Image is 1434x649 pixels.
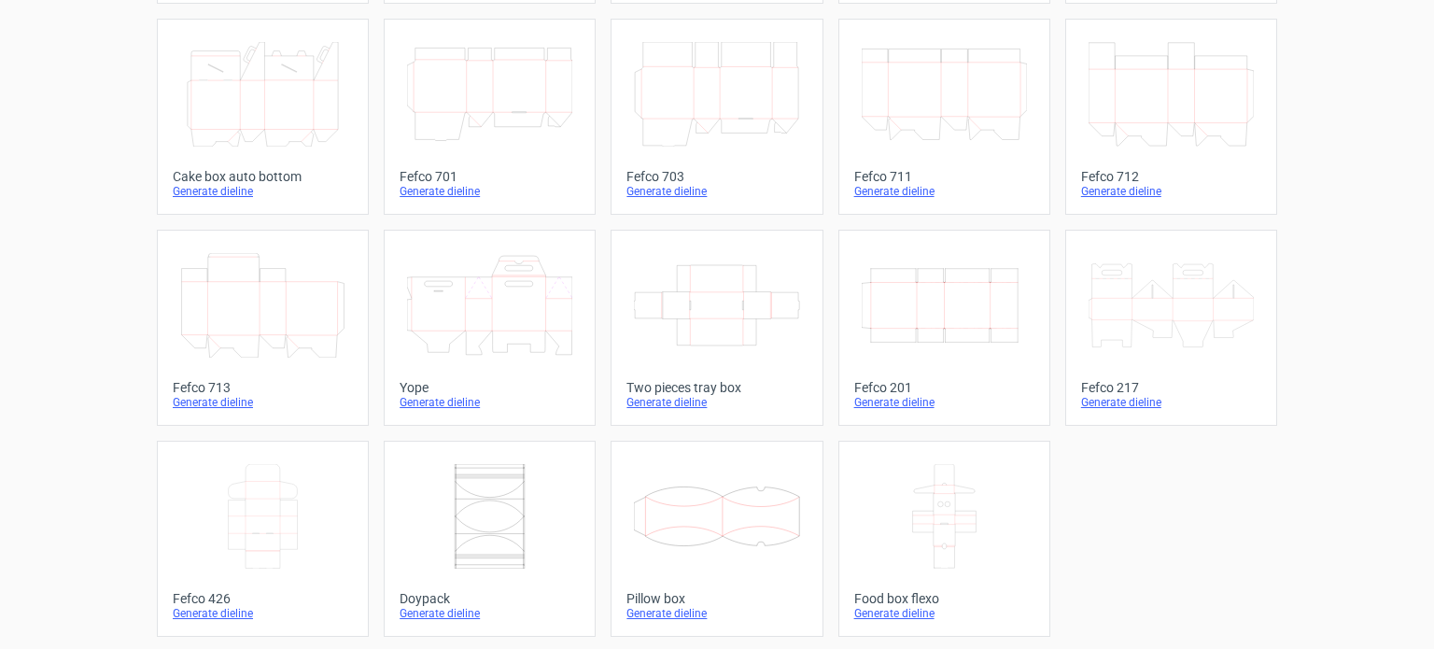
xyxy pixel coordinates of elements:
a: Food box flexoGenerate dieline [838,441,1050,637]
a: Two pieces tray boxGenerate dieline [611,230,822,426]
div: Fefco 711 [854,169,1034,184]
div: Two pieces tray box [626,380,807,395]
a: Fefco 711Generate dieline [838,19,1050,215]
a: YopeGenerate dieline [384,230,596,426]
div: Fefco 701 [400,169,580,184]
div: Fefco 201 [854,380,1034,395]
a: Fefco 713Generate dieline [157,230,369,426]
div: Generate dieline [400,606,580,621]
a: Pillow boxGenerate dieline [611,441,822,637]
div: Generate dieline [173,184,353,199]
a: Fefco 703Generate dieline [611,19,822,215]
a: Fefco 201Generate dieline [838,230,1050,426]
div: Generate dieline [626,395,807,410]
div: Fefco 217 [1081,380,1261,395]
div: Fefco 712 [1081,169,1261,184]
div: Generate dieline [173,606,353,621]
div: Fefco 426 [173,591,353,606]
div: Generate dieline [626,184,807,199]
div: Generate dieline [1081,395,1261,410]
div: Cake box auto bottom [173,169,353,184]
div: Generate dieline [1081,184,1261,199]
div: Generate dieline [400,395,580,410]
a: Fefco 217Generate dieline [1065,230,1277,426]
div: Generate dieline [854,395,1034,410]
div: Generate dieline [173,395,353,410]
div: Generate dieline [854,184,1034,199]
a: DoypackGenerate dieline [384,441,596,637]
div: Fefco 703 [626,169,807,184]
div: Pillow box [626,591,807,606]
a: Fefco 712Generate dieline [1065,19,1277,215]
div: Generate dieline [626,606,807,621]
div: Fefco 713 [173,380,353,395]
a: Cake box auto bottomGenerate dieline [157,19,369,215]
div: Generate dieline [854,606,1034,621]
div: Food box flexo [854,591,1034,606]
div: Yope [400,380,580,395]
div: Generate dieline [400,184,580,199]
a: Fefco 426Generate dieline [157,441,369,637]
a: Fefco 701Generate dieline [384,19,596,215]
div: Doypack [400,591,580,606]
